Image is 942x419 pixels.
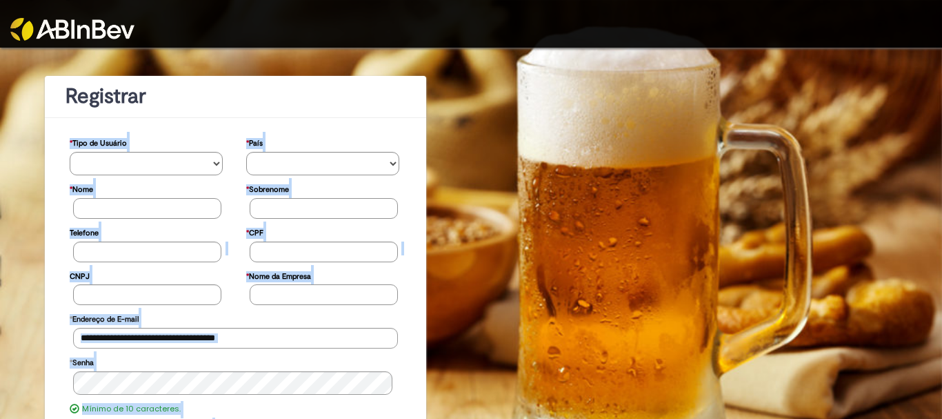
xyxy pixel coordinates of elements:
label: Telefone [70,222,99,242]
label: País [246,132,263,152]
label: CPF [246,222,263,242]
label: Mínimo de 10 caracteres. [82,404,181,415]
label: Sobrenome [246,178,289,198]
img: ABInbev-white.png [10,18,134,41]
label: Nome da Empresa [246,265,311,285]
label: CNPJ [70,265,90,285]
label: Tipo de Usuário [70,132,127,152]
label: Endereço de E-mail [70,308,139,328]
h1: Registrar [66,85,405,108]
label: Nome [70,178,93,198]
label: Senha [70,351,94,371]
